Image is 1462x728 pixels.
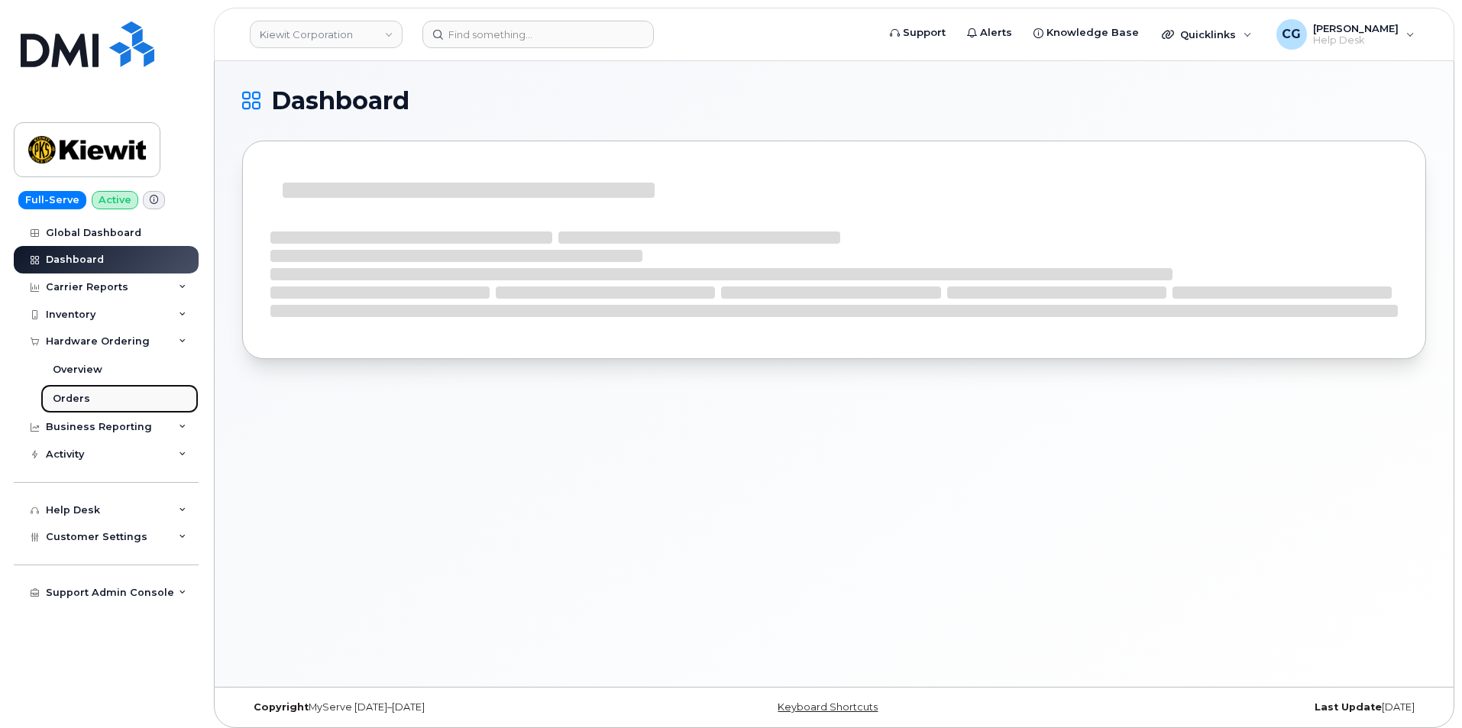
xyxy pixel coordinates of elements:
strong: Last Update [1315,701,1382,713]
span: Dashboard [271,89,409,112]
strong: Copyright [254,701,309,713]
div: [DATE] [1031,701,1426,713]
a: Keyboard Shortcuts [778,701,878,713]
div: MyServe [DATE]–[DATE] [242,701,637,713]
iframe: Messenger Launcher [1396,662,1451,717]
